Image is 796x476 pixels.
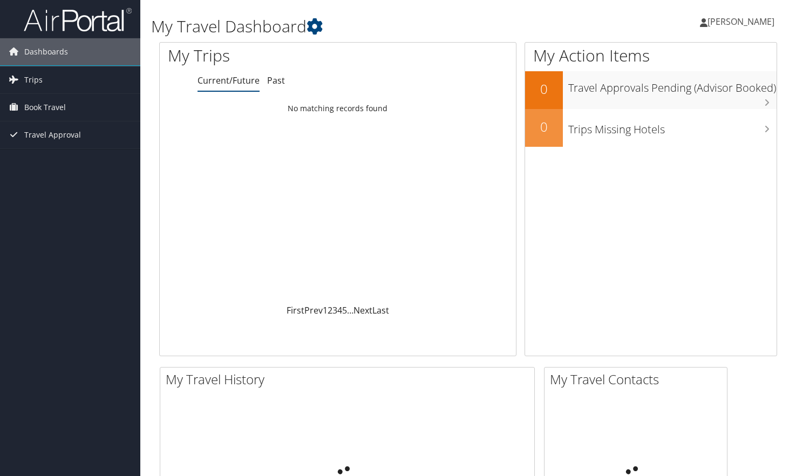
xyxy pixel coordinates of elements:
[287,304,304,316] a: First
[332,304,337,316] a: 3
[267,74,285,86] a: Past
[198,74,260,86] a: Current/Future
[337,304,342,316] a: 4
[151,15,574,38] h1: My Travel Dashboard
[24,121,81,148] span: Travel Approval
[568,117,777,137] h3: Trips Missing Hotels
[353,304,372,316] a: Next
[24,94,66,121] span: Book Travel
[700,5,785,38] a: [PERSON_NAME]
[342,304,347,316] a: 5
[372,304,389,316] a: Last
[328,304,332,316] a: 2
[24,66,43,93] span: Trips
[323,304,328,316] a: 1
[525,71,777,109] a: 0Travel Approvals Pending (Advisor Booked)
[24,7,132,32] img: airportal-logo.png
[168,44,359,67] h1: My Trips
[347,304,353,316] span: …
[707,16,774,28] span: [PERSON_NAME]
[525,44,777,67] h1: My Action Items
[550,370,727,389] h2: My Travel Contacts
[525,109,777,147] a: 0Trips Missing Hotels
[525,118,563,136] h2: 0
[568,75,777,96] h3: Travel Approvals Pending (Advisor Booked)
[166,370,534,389] h2: My Travel History
[160,99,516,118] td: No matching records found
[304,304,323,316] a: Prev
[525,80,563,98] h2: 0
[24,38,68,65] span: Dashboards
